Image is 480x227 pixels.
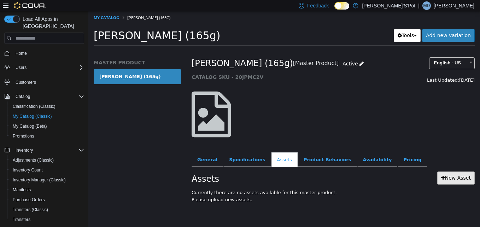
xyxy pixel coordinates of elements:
span: Purchase Orders [10,196,84,204]
span: My Catalog (Beta) [13,123,47,129]
button: Users [1,63,87,72]
a: English - US [341,46,386,58]
span: [PERSON_NAME] (165g) [5,18,132,30]
button: Purchase Orders [7,195,87,205]
span: Active [254,50,269,55]
span: Inventory Count [10,166,84,174]
a: Purchase Orders [10,196,48,204]
span: Manifests [13,187,31,193]
h5: CATALOG SKU - 20JPMC2V [103,63,313,69]
span: Adjustments (Classic) [10,156,84,164]
a: Promotions [10,132,37,140]
span: My Catalog (Classic) [13,113,52,119]
span: Home [16,51,27,56]
a: Manifests [10,186,34,194]
span: [DATE] [371,66,386,71]
a: Inventory Manager (Classic) [10,176,69,184]
a: Classification (Classic) [10,102,58,111]
a: New Asset [349,160,386,173]
a: Add new variation [334,18,386,31]
span: Promotions [10,132,84,140]
button: Manifests [7,185,87,195]
button: Customers [1,77,87,87]
div: Matt Draper [422,1,431,10]
span: Transfers [13,217,30,222]
span: Inventory Count [13,167,43,173]
span: Catalog [13,92,84,101]
span: Last Updated: [339,66,371,71]
span: Customers [13,77,84,86]
span: Catalog [16,94,30,99]
a: Transfers [10,215,33,224]
button: Inventory Count [7,165,87,175]
span: Load All Apps in [GEOGRAPHIC_DATA] [20,16,84,30]
span: My Catalog (Beta) [10,122,84,130]
button: Users [13,63,29,72]
button: Home [1,48,87,58]
div: Currently there are no assets available for this master product. Please upload new assets. [103,178,386,192]
button: Catalog [1,92,87,101]
a: [PERSON_NAME] (165g) [5,58,93,73]
a: Home [13,49,30,58]
button: Classification (Classic) [7,101,87,111]
button: My Catalog (Classic) [7,111,87,121]
a: Inventory Count [10,166,46,174]
h5: MASTER PRODUCT [5,48,93,54]
span: My Catalog (Classic) [10,112,84,121]
a: Active [250,46,279,59]
a: Specifications [135,141,182,156]
h2: Assets [103,160,215,173]
button: Promotions [7,131,87,141]
a: Transfers (Classic) [10,205,51,214]
button: Adjustments (Classic) [7,155,87,165]
span: Users [16,65,27,70]
span: Classification (Classic) [10,102,84,111]
a: Adjustments (Classic) [10,156,57,164]
span: Promotions [13,133,34,139]
button: Transfers [7,215,87,225]
a: Assets [183,141,209,156]
a: My Catalog (Classic) [10,112,55,121]
span: Users [13,63,84,72]
span: Home [13,49,84,58]
a: My Catalog (Beta) [10,122,50,130]
span: English - US [341,46,377,57]
a: General [103,141,135,156]
p: [PERSON_NAME]'S'Pot [362,1,415,10]
span: Adjustments (Classic) [13,157,54,163]
span: [PERSON_NAME] (165g) [103,47,205,58]
button: Transfers (Classic) [7,205,87,215]
span: Inventory Manager (Classic) [10,176,84,184]
a: Customers [13,78,39,87]
span: Inventory [16,147,33,153]
p: | [418,1,420,10]
span: Purchase Orders [13,197,45,203]
button: My Catalog (Beta) [7,121,87,131]
a: My Catalog [5,4,31,9]
button: Inventory Manager (Classic) [7,175,87,185]
small: [Master Product] [205,50,251,55]
span: Transfers (Classic) [13,207,48,213]
span: Classification (Classic) [13,104,55,109]
p: [PERSON_NAME] [434,1,474,10]
button: Inventory [13,146,36,155]
span: Customers [16,80,36,85]
span: Feedback [307,2,329,9]
button: Inventory [1,145,87,155]
button: Catalog [13,92,33,101]
a: Pricing [309,141,339,156]
span: Manifests [10,186,84,194]
a: Product Behaviors [210,141,269,156]
img: Cova [14,2,46,9]
span: Transfers (Classic) [10,205,84,214]
button: Tools [305,18,333,31]
span: Inventory Manager (Classic) [13,177,66,183]
span: [PERSON_NAME] (165g) [39,4,82,9]
span: MD [423,1,430,10]
input: Dark Mode [334,2,349,10]
span: Transfers [10,215,84,224]
span: Inventory [13,146,84,155]
a: Availability [269,141,309,156]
